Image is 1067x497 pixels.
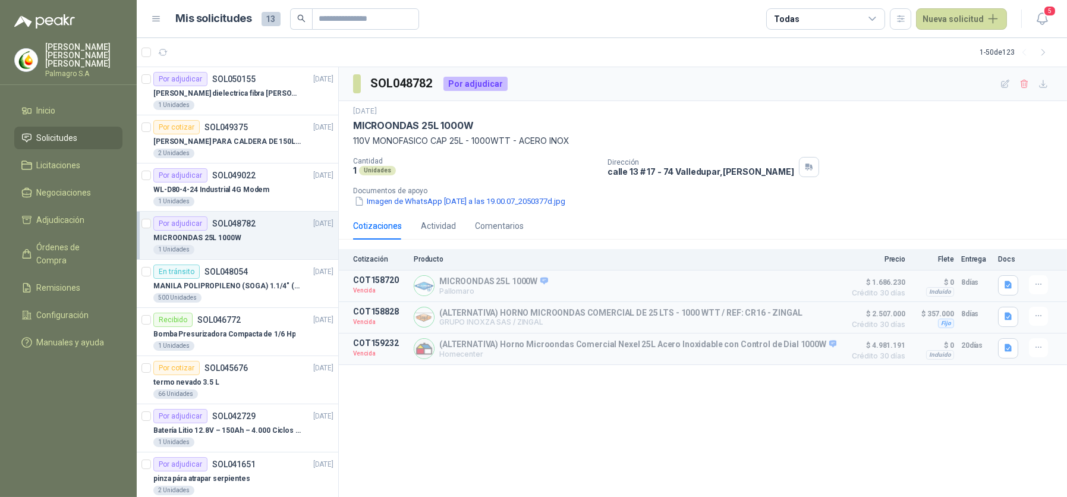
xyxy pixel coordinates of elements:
span: Solicitudes [37,131,78,144]
button: Imagen de WhatsApp [DATE] a las 19.00.07_2050377d.jpg [353,195,566,207]
div: Unidades [359,166,396,175]
p: 1 [353,165,357,175]
a: Remisiones [14,276,122,299]
span: $ 4.981.191 [846,338,905,353]
p: [DATE] [313,459,333,470]
p: [DATE] [313,170,333,181]
span: 13 [262,12,281,26]
div: Incluido [926,350,954,360]
p: MICROONDAS 25L 1000W [353,119,473,132]
span: $ 2.507.000 [846,307,905,321]
span: Negociaciones [37,186,92,199]
a: Por cotizarSOL049375[DATE] [PERSON_NAME] PARA CALDERA DE 150LBS CON FDC2 Unidades [137,115,338,163]
p: COT159232 [353,338,407,348]
p: MICROONDAS 25L 1000W [153,232,241,244]
span: Adjudicación [37,213,85,227]
p: COT158828 [353,307,407,316]
p: SOL050155 [212,75,256,83]
a: Por adjudicarSOL050155[DATE] [PERSON_NAME] dielectrica fibra [PERSON_NAME] extensible triple1 Uni... [137,67,338,115]
p: Producto [414,255,839,263]
p: 20 días [961,338,991,353]
p: 8 días [961,307,991,321]
span: 5 [1043,5,1056,17]
h1: Mis solicitudes [176,10,252,27]
p: Bomba Presurizadora Compacta de 1/6 Hp [153,329,295,340]
p: Vencida [353,348,407,360]
span: Crédito 30 días [846,353,905,360]
div: 1 Unidades [153,197,194,206]
p: Batería Litio 12.8V – 150Ah – 4.000 Ciclos al 80% - 18Kg – Plástica [153,425,301,436]
p: SOL046772 [197,316,241,324]
button: 5 [1031,8,1053,30]
div: 1 Unidades [153,100,194,110]
p: Precio [846,255,905,263]
div: 1 Unidades [153,341,194,351]
div: Actividad [421,219,456,232]
a: Manuales y ayuda [14,331,122,354]
p: [DATE] [313,411,333,422]
div: Cotizaciones [353,219,402,232]
p: SOL048054 [204,268,248,276]
span: Inicio [37,104,56,117]
p: [DATE] [313,266,333,278]
img: Logo peakr [14,14,75,29]
p: Vencida [353,316,407,328]
p: Docs [998,255,1022,263]
span: Remisiones [37,281,81,294]
p: MANILA POLIPROPILENO (SOGA) 1.1/4" (32MM) marca tesicol [153,281,301,292]
p: (ALTERNATIVA) Horno Microondas Comercial Nexel 25L Acero Inoxidable con Control de Dial 1000W [439,339,836,350]
p: Flete [912,255,954,263]
p: $ 0 [912,338,954,353]
a: RecibidoSOL046772[DATE] Bomba Presurizadora Compacta de 1/6 Hp1 Unidades [137,308,338,356]
img: Company Logo [414,339,434,358]
p: SOL045676 [204,364,248,372]
div: Incluido [926,287,954,297]
p: [DATE] [313,314,333,326]
a: Por adjudicarSOL049022[DATE] WL-D80-4-24 Industrial 4G Modem1 Unidades [137,163,338,212]
a: Por adjudicarSOL048782[DATE] MICROONDAS 25L 1000W1 Unidades [137,212,338,260]
div: Por adjudicar [153,409,207,423]
a: Por cotizarSOL045676[DATE] termo nevado 3.5 L66 Unidades [137,356,338,404]
div: Por adjudicar [153,168,207,183]
p: [PERSON_NAME] dielectrica fibra [PERSON_NAME] extensible triple [153,88,301,99]
span: Licitaciones [37,159,81,172]
div: Por adjudicar [153,457,207,471]
p: (ALTERNATIVA) HORNO MICROONDAS COMERCIAL DE 25 LTS - 1000 WTT / REF: CR16 - ZINGAL [439,308,802,317]
div: 2 Unidades [153,486,194,495]
p: Palmagro S.A [45,70,122,77]
div: Por cotizar [153,120,200,134]
p: Vencida [353,285,407,297]
p: Cotización [353,255,407,263]
p: COT158720 [353,275,407,285]
div: Recibido [153,313,193,327]
div: 2 Unidades [153,149,194,158]
p: Homecenter [439,350,836,358]
p: [DATE] [313,363,333,374]
p: Dirección [608,158,794,166]
a: Adjudicación [14,209,122,231]
p: Cantidad [353,157,598,165]
p: [DATE] [313,122,333,133]
div: Comentarios [475,219,524,232]
p: 8 días [961,275,991,290]
div: 1 Unidades [153,245,194,254]
a: Negociaciones [14,181,122,204]
p: SOL049375 [204,123,248,131]
span: Crédito 30 días [846,321,905,328]
p: Entrega [961,255,991,263]
div: 500 Unidades [153,293,202,303]
h3: SOL048782 [370,74,434,93]
div: 1 Unidades [153,438,194,447]
p: Pallomaro [439,287,548,295]
span: Órdenes de Compra [37,241,111,267]
p: [PERSON_NAME] PARA CALDERA DE 150LBS CON FDC [153,136,301,147]
a: Configuración [14,304,122,326]
a: Órdenes de Compra [14,236,122,272]
p: [DATE] [313,218,333,229]
div: Por cotizar [153,361,200,375]
span: $ 1.686.230 [846,275,905,290]
a: Licitaciones [14,154,122,177]
p: SOL049022 [212,171,256,180]
div: 66 Unidades [153,389,198,399]
span: Manuales y ayuda [37,336,105,349]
